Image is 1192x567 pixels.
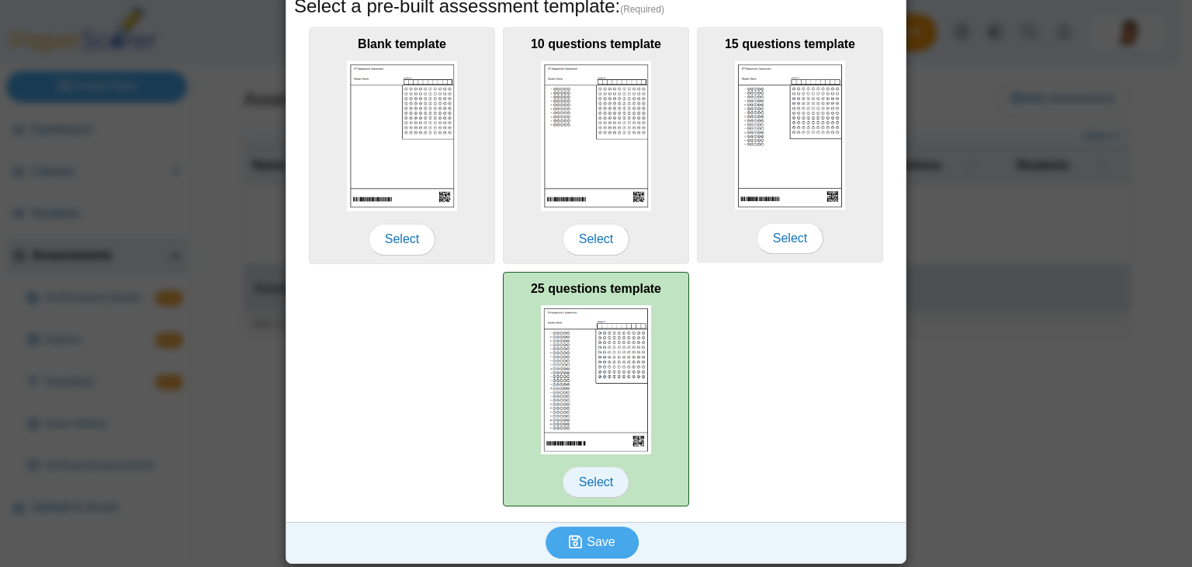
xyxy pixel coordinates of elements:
b: 25 questions template [531,282,661,295]
button: Save [546,527,639,558]
b: 10 questions template [531,37,661,50]
b: 15 questions template [725,37,855,50]
span: Select [563,224,629,255]
span: Select [757,223,823,254]
img: scan_sheet_25_questions.png [541,305,651,454]
b: Blank template [358,37,446,50]
img: scan_sheet_15_questions.png [735,61,845,210]
img: scan_sheet_10_questions.png [541,61,651,210]
span: Select [563,467,629,498]
span: Select [369,224,435,255]
span: (Required) [620,3,664,16]
span: Save [587,535,615,548]
img: scan_sheet_blank.png [347,61,457,210]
